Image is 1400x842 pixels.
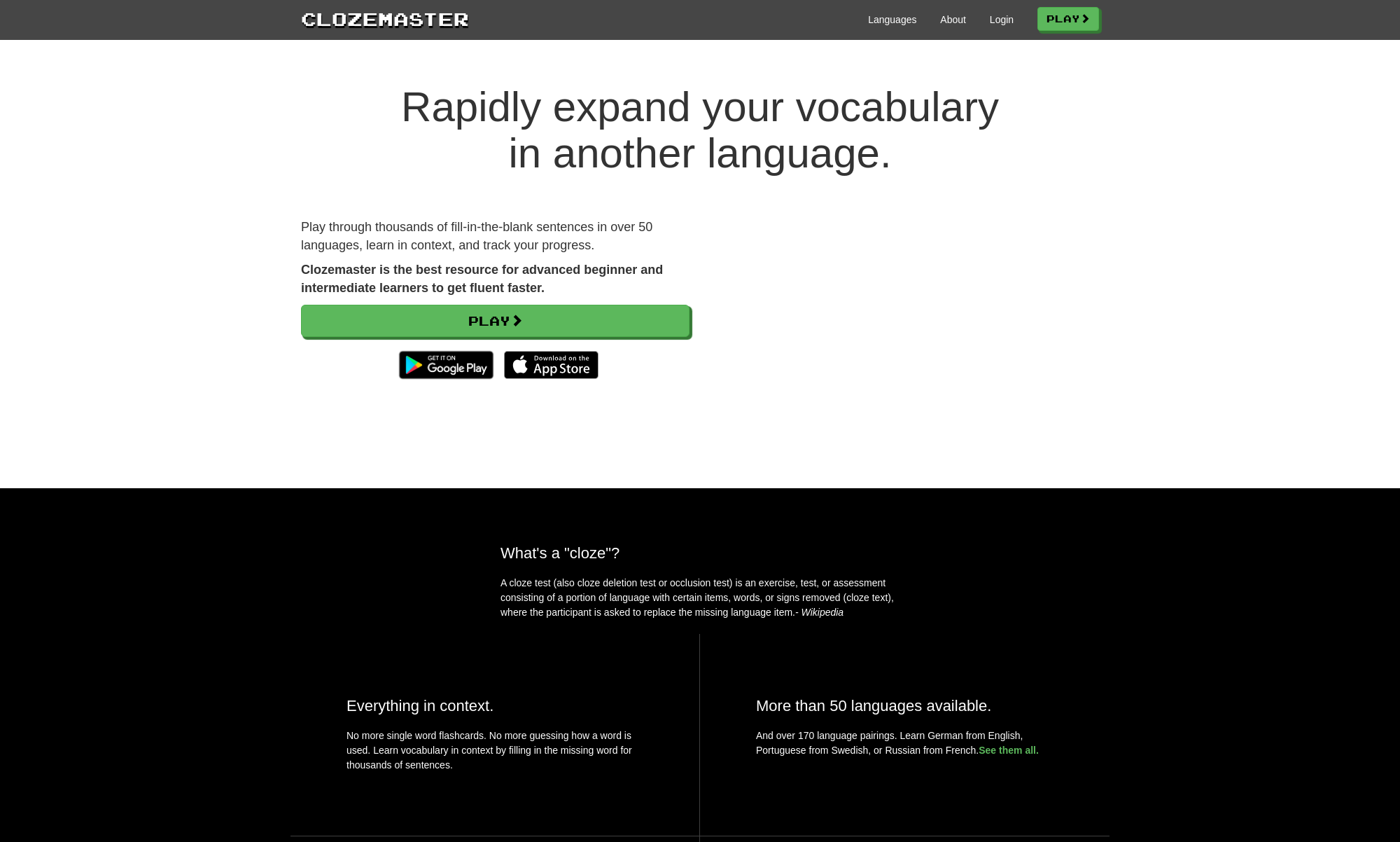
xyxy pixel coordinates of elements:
h2: More than 50 languages available. [756,697,1053,715]
a: See them all. [979,745,1039,756]
strong: Clozemaster is the best resource for advanced beginner and intermediate learners to get fluent fa... [301,263,663,295]
a: Play [301,305,689,337]
img: Get it on Google Play [392,344,500,386]
p: And over 170 language pairings. Learn German from English, Portuguese from Swedish, or Russian fr... [756,729,1053,758]
h2: Everything in context. [346,697,643,715]
p: Play through thousands of fill-in-the-blank sentences in over 50 languages, learn in context, and... [301,219,689,254]
a: Clozemaster [301,6,469,32]
h2: What's a "cloze"? [500,544,899,562]
a: About [940,13,966,27]
a: Languages [868,13,916,27]
img: Download_on_the_App_Store_Badge_US-UK_135x40-25178aeef6eb6b83b96f5f2d004eda3bffbb37122de64afbaef7... [504,351,598,379]
p: A cloze test (also cloze deletion test or occlusion test) is an exercise, test, or assessment con... [500,576,899,620]
em: - Wikipedia [795,607,843,618]
p: No more single word flashcards. No more guessing how a word is used. Learn vocabulary in context ... [346,729,643,780]
a: Login [990,13,1014,27]
a: Play [1037,7,1099,31]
